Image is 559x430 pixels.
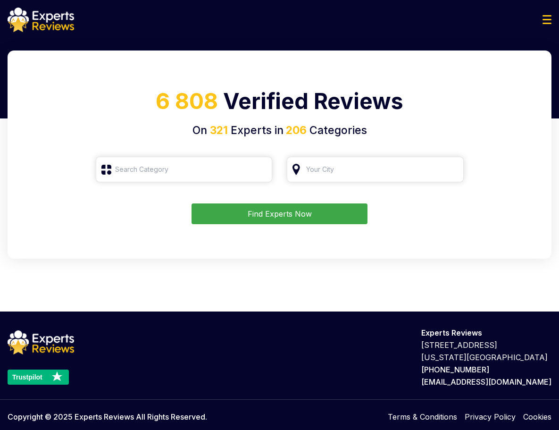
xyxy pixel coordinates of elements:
h4: On Experts in Categories [19,122,540,139]
text: Trustpilot [12,373,42,381]
span: 6 808 [156,88,218,114]
span: 206 [284,124,307,137]
p: [STREET_ADDRESS] [421,339,551,351]
h1: Verified Reviews [19,85,540,122]
input: Your City [287,157,464,182]
img: logo [8,8,74,32]
p: Experts Reviews [421,327,551,339]
input: Search Category [96,157,273,182]
a: Cookies [523,411,551,422]
img: logo [8,330,74,355]
img: Menu Icon [542,15,551,24]
a: Terms & Conditions [388,411,457,422]
p: [EMAIL_ADDRESS][DOMAIN_NAME] [421,376,551,388]
span: 321 [210,124,228,137]
p: Copyright © 2025 Experts Reviews All Rights Reserved. [8,411,207,422]
a: Privacy Policy [465,411,516,422]
button: Find Experts Now [192,203,367,224]
a: Trustpilot [8,370,74,385]
p: [US_STATE][GEOGRAPHIC_DATA] [421,351,551,363]
p: [PHONE_NUMBER] [421,363,551,376]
